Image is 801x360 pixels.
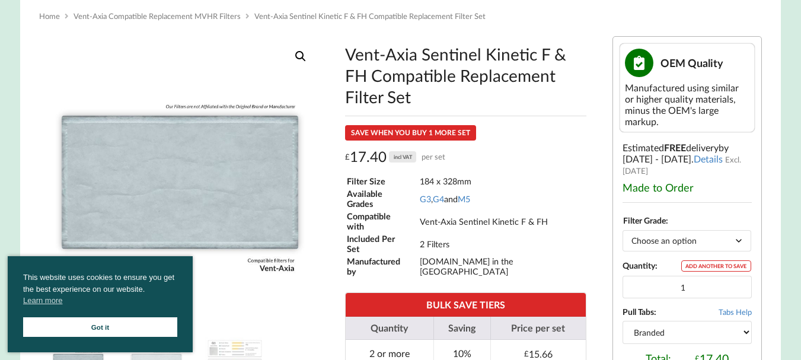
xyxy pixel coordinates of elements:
td: Filter Size [346,176,418,187]
a: Home [39,11,60,21]
span: Tabs Help [719,307,752,317]
td: 2 Filters [419,233,585,254]
a: Vent-Axia Compatible Replacement MVHR Filters [74,11,241,21]
a: G4 [433,194,444,204]
div: cookieconsent [8,256,193,352]
th: Quantity [346,317,433,340]
img: Dimensions and Filter Grade of the Vent-Axia Sentinel Kinetic F & FH Compatible MVHR Filter Repla... [321,36,603,318]
a: cookies - Learn more [23,295,62,307]
a: M5 [458,194,470,204]
td: Compatible with [346,211,418,232]
a: Got it cookie [23,317,177,337]
input: Product quantity [623,276,752,298]
a: View full-screen image gallery [290,46,311,67]
a: Details [694,153,723,164]
div: SAVE WHEN YOU BUY 1 MORE SET [345,125,476,141]
a: G3 [420,194,431,204]
h1: Vent-Axia Sentinel Kinetic F & FH Compatible Replacement Filter Set [345,43,586,107]
div: 15.66 [524,348,553,359]
span: by [DATE] - [DATE] [623,142,729,164]
b: FREE [664,142,686,153]
th: Price per set [490,317,586,340]
b: Pull Tabs: [623,307,656,317]
th: BULK SAVE TIERS [346,293,586,316]
label: Filter Grade [623,215,666,225]
td: , and [419,188,585,209]
td: Manufactured by [346,256,418,277]
div: 17.40 [345,148,445,166]
span: £ [345,148,350,166]
span: £ [524,349,529,358]
th: Saving [433,317,490,340]
td: [DOMAIN_NAME] in the [GEOGRAPHIC_DATA] [419,256,585,277]
td: 184 x 328mm [419,176,585,187]
div: ADD ANOTHER TO SAVE [681,260,751,272]
span: OEM Quality [660,56,723,69]
span: Vent-Axia Sentinel Kinetic F & FH Compatible Replacement Filter Set [254,11,486,21]
span: per set [422,148,445,166]
td: Vent-Axia Sentinel Kinetic F & FH [419,211,585,232]
div: incl VAT [389,151,416,163]
div: Manufactured using similar or higher quality materials, minus the OEM's large markup. [625,82,749,127]
span: This website uses cookies to ensure you get the best experience on our website. [23,272,177,310]
div: Made to Order [623,181,752,194]
td: Available Grades [346,188,418,209]
td: Included Per Set [346,233,418,254]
